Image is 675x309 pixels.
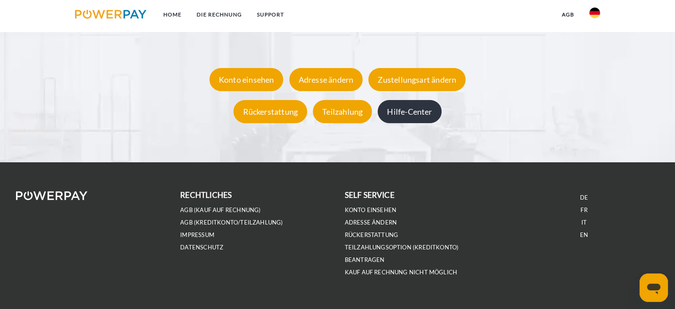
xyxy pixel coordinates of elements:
a: AGB (Kreditkonto/Teilzahlung) [180,219,283,226]
a: SUPPORT [249,7,292,23]
a: DATENSCHUTZ [180,244,223,251]
b: rechtliches [180,190,232,200]
img: logo-powerpay-white.svg [16,191,87,200]
a: Adresse ändern [345,219,397,226]
a: IT [581,219,587,226]
div: Adresse ändern [289,68,363,92]
a: Hilfe-Center [375,107,443,117]
a: Teilzahlungsoption (KREDITKONTO) beantragen [345,244,459,264]
a: DIE RECHNUNG [189,7,249,23]
a: Home [156,7,189,23]
img: de [589,8,600,18]
a: IMPRESSUM [180,231,214,239]
a: Rückerstattung [231,107,309,117]
a: Teilzahlung [311,107,374,117]
div: Rückerstattung [233,100,307,124]
a: Kauf auf Rechnung nicht möglich [345,269,458,276]
a: AGB (Kauf auf Rechnung) [180,206,261,214]
div: Zustellungsart ändern [368,68,466,92]
a: Adresse ändern [287,75,365,85]
div: Konto einsehen [209,68,284,92]
a: EN [580,231,588,239]
a: Zustellungsart ändern [366,75,468,85]
a: Konto einsehen [207,75,286,85]
a: Konto einsehen [345,206,397,214]
iframe: Schaltfläche zum Öffnen des Messaging-Fensters [639,273,668,302]
a: DE [580,194,588,201]
a: FR [580,206,587,214]
a: agb [554,7,582,23]
div: Teilzahlung [313,100,372,124]
img: logo-powerpay.svg [75,10,146,19]
b: self service [345,190,395,200]
a: Rückerstattung [345,231,399,239]
div: Hilfe-Center [378,100,441,124]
